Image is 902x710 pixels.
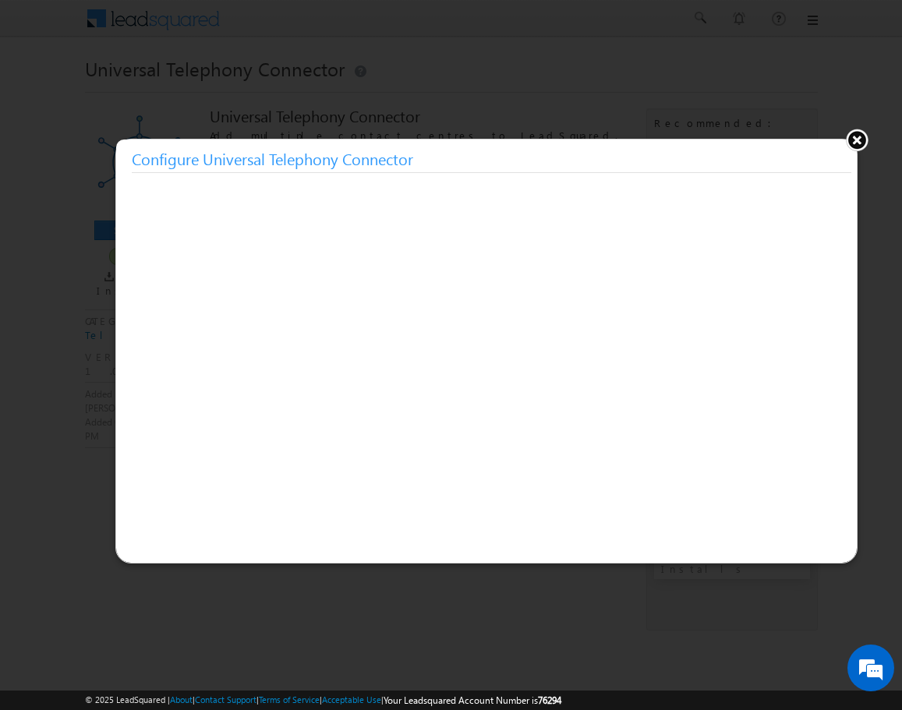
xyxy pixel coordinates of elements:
[195,694,256,705] a: Contact Support
[538,694,561,706] span: 76294
[81,82,262,102] div: Chat with us now
[85,693,561,708] span: © 2025 LeadSquared | | | | |
[259,694,320,705] a: Terms of Service
[322,694,381,705] a: Acceptable Use
[212,480,283,501] em: Start Chat
[20,144,285,467] textarea: Type your message and hit 'Enter'
[170,694,193,705] a: About
[384,694,561,706] span: Your Leadsquared Account Number is
[256,8,293,45] div: Minimize live chat window
[27,82,65,102] img: d_60004797649_company_0_60004797649
[132,145,851,173] h3: Configure Universal Telephony Connector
